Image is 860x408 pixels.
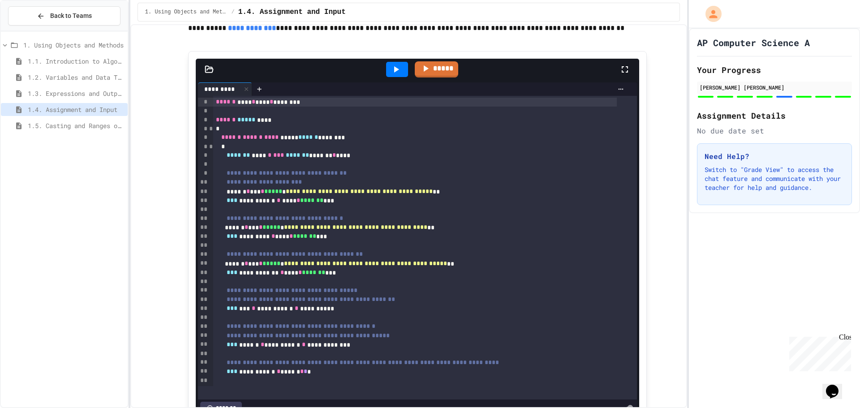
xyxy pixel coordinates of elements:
span: 1. Using Objects and Methods [145,9,228,16]
div: No due date set [697,125,852,136]
h1: AP Computer Science A [697,36,810,49]
iframe: chat widget [822,372,851,399]
div: My Account [696,4,724,24]
div: [PERSON_NAME] [PERSON_NAME] [700,83,849,91]
span: / [232,9,235,16]
h3: Need Help? [705,151,844,162]
span: 1.1. Introduction to Algorithms, Programming, and Compilers [28,56,124,66]
span: 1.4. Assignment and Input [28,105,124,114]
span: 1.2. Variables and Data Types [28,73,124,82]
h2: Assignment Details [697,109,852,122]
button: Back to Teams [8,6,120,26]
h2: Your Progress [697,64,852,76]
div: Chat with us now!Close [4,4,62,57]
span: 1.4. Assignment and Input [238,7,346,17]
span: 1. Using Objects and Methods [23,40,124,50]
iframe: chat widget [786,333,851,371]
p: Switch to "Grade View" to access the chat feature and communicate with your teacher for help and ... [705,165,844,192]
span: Back to Teams [50,11,92,21]
span: 1.5. Casting and Ranges of Values [28,121,124,130]
span: 1.3. Expressions and Output [New] [28,89,124,98]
